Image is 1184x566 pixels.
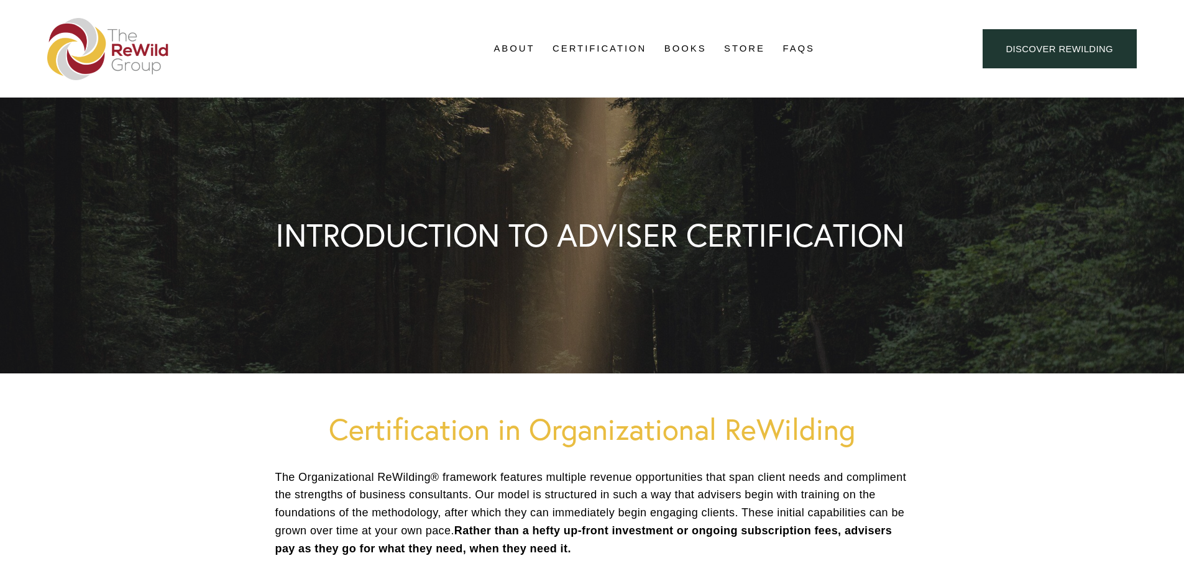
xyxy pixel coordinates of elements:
a: Books [664,40,707,58]
a: About [493,40,535,58]
a: FAQs [782,40,815,58]
a: Certification [553,40,646,58]
h1: Certification in Organizational ReWilding [275,413,909,445]
a: Discover ReWilding [983,29,1137,68]
strong: Rather than a hefty up-front investment or ongoing subscription fees, advisers pay as they go for... [275,524,896,555]
a: Store [724,40,765,58]
img: The ReWild Group [47,18,169,80]
p: The Organizational ReWilding® framework features multiple revenue opportunities that span client ... [275,468,909,558]
h1: INTRODUCTION TO ADVISER CERTIFICATION [275,219,904,251]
